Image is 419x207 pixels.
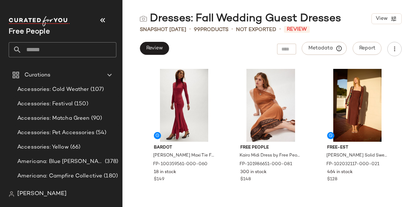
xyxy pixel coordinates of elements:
span: Accessories: Pet Accessories [17,129,94,137]
span: Current Company Name [9,28,50,36]
img: svg%3e [9,191,14,197]
span: (66) [69,143,81,151]
span: 464 in stock [327,169,353,176]
span: (54) [94,129,107,137]
span: Review [146,45,163,51]
span: Not Exported [236,26,276,34]
img: 100359561_060_a [148,69,220,142]
span: Accessories: Festival [17,100,73,108]
span: • [189,25,191,34]
span: (324) [103,186,118,195]
button: View [371,13,402,24]
span: • [279,25,281,34]
span: FP-101986651-000-081 [240,161,292,168]
span: (90) [90,114,102,123]
span: Kairo Midi Dress by Free People in Orange, Size: XS [240,153,300,159]
span: Review [284,26,310,33]
span: [PERSON_NAME] Solid Sweater Set by free-est at Free People in Brown, Size: XL [326,153,387,159]
span: Accessories: Matcha Green [17,114,90,123]
span: 300 in stock [240,169,267,176]
span: [PERSON_NAME] Maxi Tie Front Dress at Free People in Red, Size: US 8 [153,153,214,159]
span: Report [359,45,375,51]
span: Accessories: Yellow [17,143,69,151]
button: Report [353,42,382,55]
span: (107) [89,85,104,94]
span: Curations [24,71,50,79]
span: Metadata [308,45,341,52]
span: Americana: Blue [PERSON_NAME] Baby [17,158,103,166]
img: 101986651_081_a [235,69,307,142]
button: Metadata [302,42,347,55]
span: Bardot [154,145,215,151]
span: free-est [327,145,388,151]
div: Dresses: Fall Wedding Guest Dresses [140,12,341,26]
span: • [231,25,233,34]
img: cfy_white_logo.C9jOOHJF.svg [9,16,70,26]
span: FP-102032117-000-021 [326,161,379,168]
span: Snapshot [DATE] [140,26,186,34]
span: 18 in stock [154,169,176,176]
span: $148 [240,176,251,183]
span: [PERSON_NAME] [17,190,67,198]
span: View [375,16,388,22]
span: (180) [102,172,118,180]
span: (150) [73,100,88,108]
span: Americana: Country Line Festival [17,186,103,195]
div: Products [194,26,228,34]
span: Americana: Campfire Collective [17,172,102,180]
span: 99 [194,27,200,32]
img: svg%3e [140,15,147,22]
span: (378) [103,158,118,166]
button: Review [140,42,169,55]
span: $128 [327,176,337,183]
span: $149 [154,176,164,183]
img: 102032117_021_a [321,69,394,142]
span: Accessories: Cold Weather [17,85,89,94]
span: FP-100359561-000-060 [153,161,208,168]
span: Free People [240,145,301,151]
